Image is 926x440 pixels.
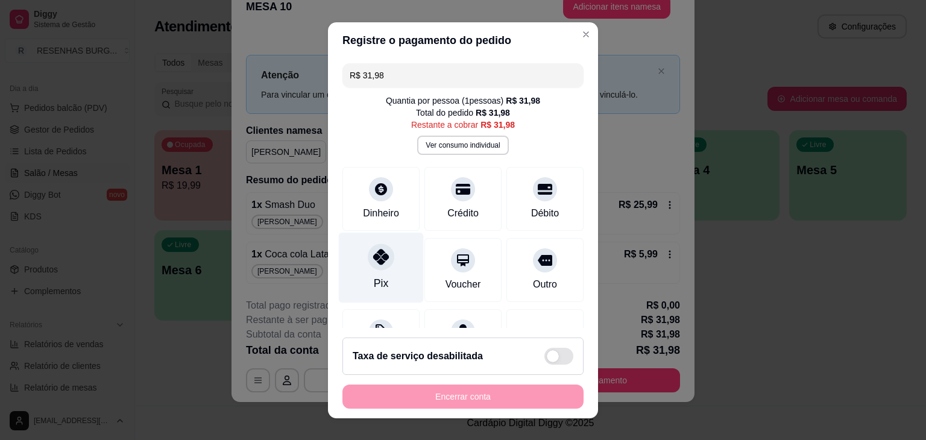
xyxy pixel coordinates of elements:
div: Outro [533,277,557,292]
div: Dinheiro [363,206,399,221]
div: Restante a cobrar [411,119,515,131]
div: R$ 31,98 [476,107,510,119]
button: Ver consumo individual [417,136,508,155]
div: Voucher [446,277,481,292]
div: Quantia por pessoa ( 1 pessoas) [386,95,540,107]
h2: Taxa de serviço desabilitada [353,349,483,363]
div: R$ 31,98 [506,95,540,107]
button: Close [576,25,596,44]
div: Pix [374,275,388,291]
header: Registre o pagamento do pedido [328,22,598,58]
div: R$ 31,98 [480,119,515,131]
input: Ex.: hambúrguer de cordeiro [350,63,576,87]
div: Crédito [447,206,479,221]
div: Total do pedido [416,107,510,119]
div: Débito [531,206,559,221]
